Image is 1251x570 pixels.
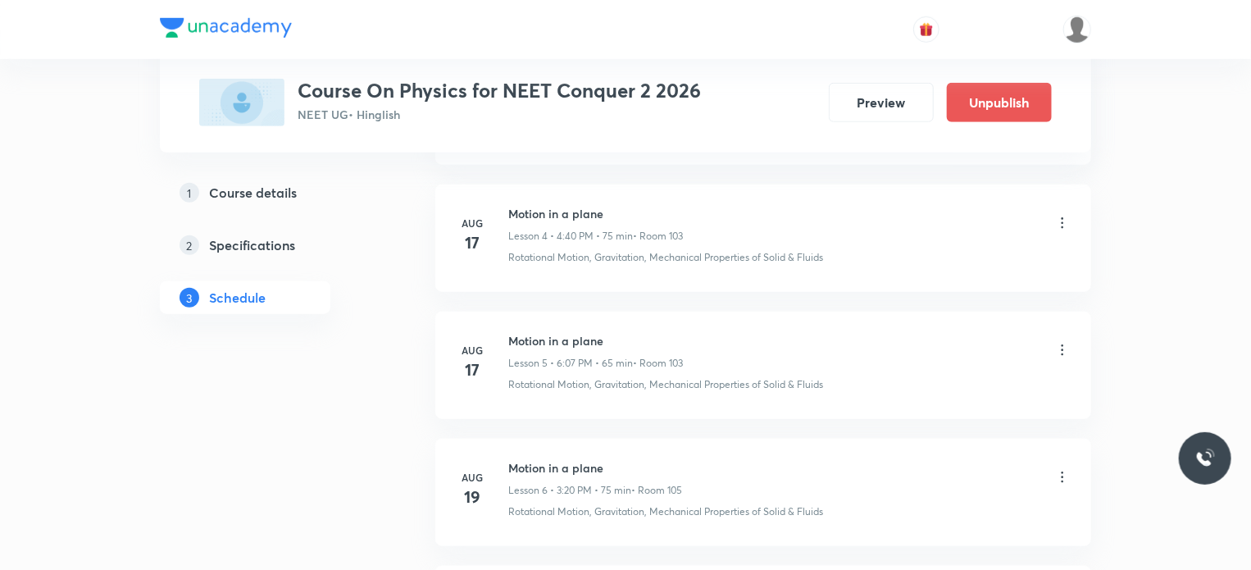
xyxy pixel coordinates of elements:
[160,229,383,262] a: 2Specifications
[1195,449,1215,468] img: ttu
[298,106,701,123] p: NEET UG • Hinglish
[508,250,823,265] p: Rotational Motion, Gravitation, Mechanical Properties of Solid & Fluids
[633,229,683,244] p: • Room 103
[829,83,934,122] button: Preview
[199,79,284,126] img: 3EC39CA4-3BFE-418F-88B1-9F6410AAFB81_plus.png
[160,176,383,209] a: 1Course details
[209,183,297,203] h5: Course details
[508,332,683,349] h6: Motion in a plane
[160,18,292,42] a: Company Logo
[508,459,682,477] h6: Motion in a plane
[456,485,489,509] h4: 19
[180,288,199,308] p: 3
[298,79,701,103] h3: Course On Physics for NEET Conquer 2 2026
[508,504,823,519] p: Rotational Motion, Gravitation, Mechanical Properties of Solid & Fluids
[209,288,266,308] h5: Schedule
[508,356,633,371] p: Lesson 5 • 6:07 PM • 65 min
[633,356,683,371] p: • Room 103
[947,83,1052,122] button: Unpublish
[919,22,934,37] img: avatar
[508,229,633,244] p: Lesson 4 • 4:40 PM • 75 min
[456,216,489,230] h6: Aug
[508,483,631,498] p: Lesson 6 • 3:20 PM • 75 min
[456,343,489,358] h6: Aug
[209,235,295,255] h5: Specifications
[180,183,199,203] p: 1
[508,377,823,392] p: Rotational Motion, Gravitation, Mechanical Properties of Solid & Fluids
[508,205,683,222] h6: Motion in a plane
[913,16,939,43] button: avatar
[456,358,489,382] h4: 17
[180,235,199,255] p: 2
[1063,16,1091,43] img: Divya tyagi
[631,483,682,498] p: • Room 105
[456,230,489,255] h4: 17
[456,470,489,485] h6: Aug
[160,18,292,38] img: Company Logo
